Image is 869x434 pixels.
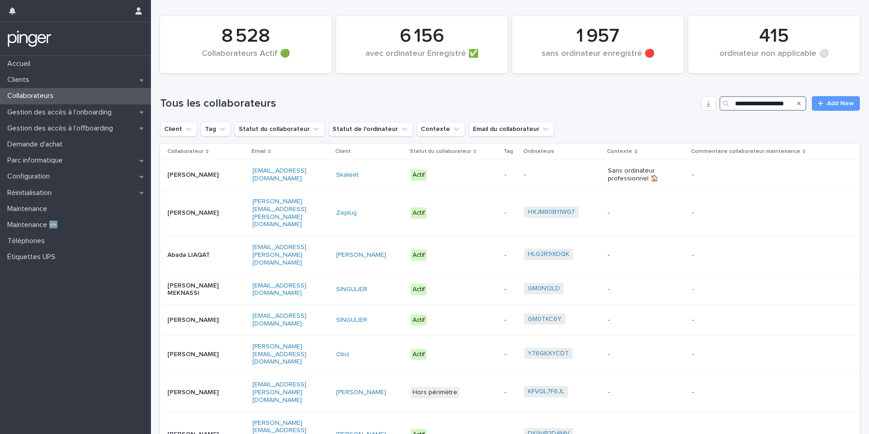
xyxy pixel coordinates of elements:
img: mTgBEunGTSyRkCgitkcU [7,30,52,48]
p: Gestion des accès à l’onboarding [4,108,119,117]
a: [EMAIL_ADDRESS][DOMAIN_NAME] [252,313,306,327]
tr: [PERSON_NAME][EMAIL_ADDRESS][PERSON_NAME][DOMAIN_NAME][PERSON_NAME] Hors périmètre-KFVQL7F6JL -- [160,374,860,412]
p: - [692,351,806,358]
div: Actif [411,349,427,360]
div: Actif [411,207,427,219]
p: Parc informatique [4,156,70,165]
a: [PERSON_NAME][EMAIL_ADDRESS][PERSON_NAME][DOMAIN_NAME] [252,198,306,228]
a: KFVQL7F6JL [528,388,564,396]
button: Client [160,122,197,136]
a: Y76GKXYCDT [528,350,569,358]
p: - [608,286,665,293]
p: Maintenance [4,205,54,213]
span: Add New [827,100,854,107]
p: - [504,286,517,293]
p: - [608,316,665,324]
div: Actif [411,250,427,261]
div: 8 528 [176,25,316,48]
p: Clients [4,76,37,84]
div: sans ordinateur enregistré 🔴 [528,49,668,68]
p: Étiquettes UPS [4,253,63,261]
p: - [608,351,665,358]
tr: [PERSON_NAME] MEKNASSI[EMAIL_ADDRESS][DOMAIN_NAME]SINGULIER Actif-GM0N12LD -- [160,274,860,305]
p: - [504,351,517,358]
p: - [504,209,517,217]
button: Contexte [417,122,465,136]
p: [PERSON_NAME] [167,316,225,324]
a: [PERSON_NAME][EMAIL_ADDRESS][DOMAIN_NAME] [252,343,306,365]
div: 1 957 [528,25,668,48]
a: [EMAIL_ADDRESS][DOMAIN_NAME] [252,282,306,297]
div: ordinateur non applicable ⚪ [704,49,844,68]
p: - [692,209,806,217]
p: Ordinateurs [523,146,554,157]
p: - [608,389,665,396]
a: HLG2R9XDQK [528,250,569,258]
a: [EMAIL_ADDRESS][DOMAIN_NAME] [252,168,306,182]
a: Skaleet [336,171,359,179]
p: - [608,251,665,259]
p: Accueil [4,60,38,68]
p: Collaborateur [167,146,204,157]
button: Email du collaborateur [469,122,554,136]
p: Maintenance 🆕 [4,221,65,229]
p: Demande d'achat [4,140,70,149]
p: - [692,171,806,179]
p: - [504,251,517,259]
p: Abada LIAQAT [167,251,225,259]
p: Tag [504,146,513,157]
a: Obiz [336,351,349,358]
p: Client [335,146,351,157]
a: Add New [812,96,860,111]
p: - [608,209,665,217]
p: - [692,286,806,293]
div: 415 [704,25,844,48]
p: Email [252,146,266,157]
a: [EMAIL_ADDRESS][PERSON_NAME][DOMAIN_NAME] [252,381,306,403]
a: GM0N12LD [528,285,560,293]
a: SINGULIER [336,286,367,293]
p: Téléphones [4,237,52,245]
button: Statut du collaborateur [235,122,325,136]
a: SINGULIER [336,316,367,324]
p: [PERSON_NAME] MEKNASSI [167,282,225,298]
div: Actif [411,315,427,326]
div: Actif [411,169,427,181]
p: Gestion des accès à l’offboarding [4,124,120,133]
p: [PERSON_NAME] [167,389,225,396]
p: [PERSON_NAME] [167,171,225,179]
input: Search [719,96,806,111]
p: - [692,316,806,324]
div: avec ordinateur Enregistré ✅ [352,49,492,68]
p: Réinitialisation [4,189,59,197]
a: [PERSON_NAME] [336,251,386,259]
p: - [504,316,517,324]
tr: [PERSON_NAME][PERSON_NAME][EMAIL_ADDRESS][DOMAIN_NAME]Obiz Actif-Y76GKXYCDT -- [160,335,860,373]
tr: Abada LIAQAT[EMAIL_ADDRESS][PERSON_NAME][DOMAIN_NAME][PERSON_NAME] Actif-HLG2R9XDQK -- [160,236,860,274]
p: [PERSON_NAME] [167,209,225,217]
div: Collaborateurs Actif 🟢 [176,49,316,68]
p: Statut du collaborateur [410,146,471,157]
p: - [692,251,806,259]
p: [PERSON_NAME] [167,351,225,358]
tr: [PERSON_NAME][EMAIL_ADDRESS][DOMAIN_NAME]Skaleet Actif--Sans ordinateur professionnel 🏠- [160,160,860,190]
p: Configuration [4,172,57,181]
p: - [524,171,581,179]
a: GM0TKC6Y [528,315,562,323]
p: - [504,389,517,396]
tr: [PERSON_NAME][PERSON_NAME][EMAIL_ADDRESS][PERSON_NAME][DOMAIN_NAME]Zeplug Actif-HXJM80B11WG7 -- [160,190,860,236]
a: [PERSON_NAME] [336,389,386,396]
button: Statut de l'ordinateur [328,122,413,136]
p: - [692,389,806,396]
div: Actif [411,284,427,295]
div: Hors périmètre [411,387,459,398]
p: - [504,171,517,179]
a: HXJM80B11WG7 [528,208,575,216]
a: Zeplug [336,209,357,217]
div: 6 156 [352,25,492,48]
button: Tag [201,122,231,136]
p: Collaborateurs [4,92,61,100]
tr: [PERSON_NAME][EMAIL_ADDRESS][DOMAIN_NAME]SINGULIER Actif-GM0TKC6Y -- [160,305,860,336]
p: Sans ordinateur professionnel 🏠 [608,167,665,183]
